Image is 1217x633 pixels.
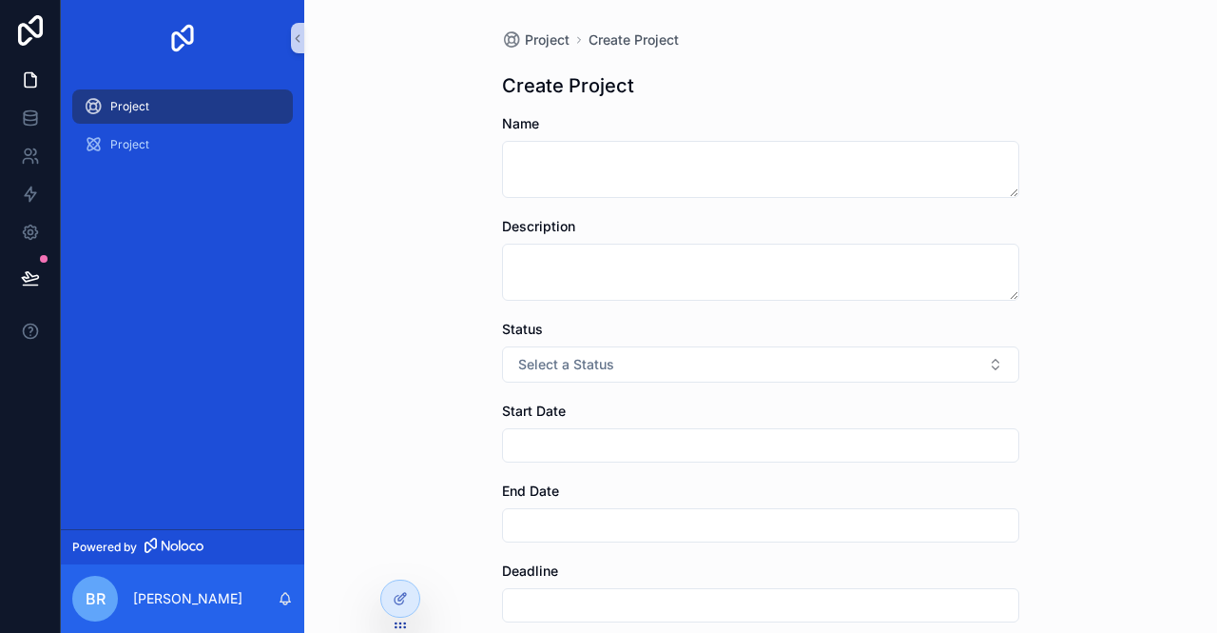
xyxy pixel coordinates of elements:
[589,30,679,49] a: Create Project
[167,23,198,53] img: App logo
[502,346,1019,383] button: Select Button
[502,72,634,99] h1: Create Project
[110,99,149,114] span: Project
[518,355,614,374] span: Select a Status
[61,529,304,564] a: Powered by
[502,30,570,49] a: Project
[502,403,566,419] span: Start Date
[86,587,106,610] span: BR
[502,483,559,499] span: End Date
[502,563,558,579] span: Deadline
[502,218,575,234] span: Description
[502,115,539,131] span: Name
[502,321,543,337] span: Status
[72,540,137,555] span: Powered by
[133,589,242,608] p: [PERSON_NAME]
[72,128,293,162] a: Project
[72,89,293,124] a: Project
[525,30,570,49] span: Project
[110,137,149,152] span: Project
[61,76,304,187] div: scrollable content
